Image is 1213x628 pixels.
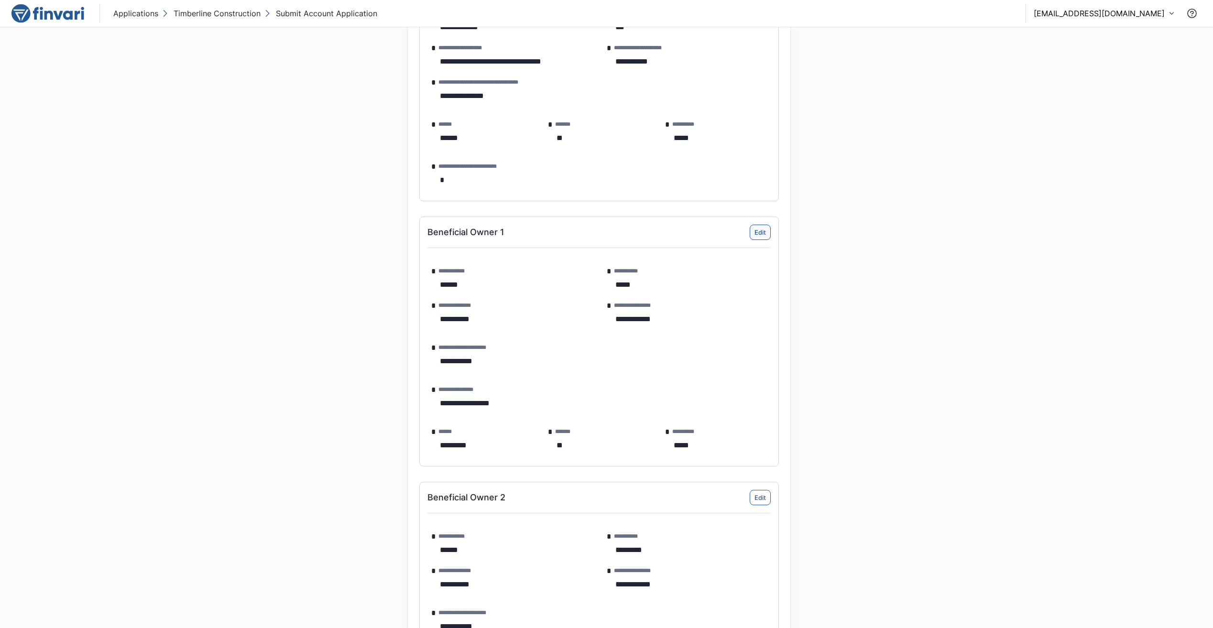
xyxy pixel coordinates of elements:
[1182,4,1202,23] button: Contact Support
[262,6,379,21] button: Submit Account Application
[174,8,261,19] p: Timberline Construction
[750,225,771,240] button: Edit
[11,4,84,23] img: logo
[1034,8,1165,19] p: [EMAIL_ADDRESS][DOMAIN_NAME]
[427,492,505,503] h6: Beneficial Owner 2
[160,6,262,21] button: Timberline Construction
[276,8,377,19] p: Submit Account Application
[750,490,771,505] button: Edit
[113,8,158,19] p: Applications
[427,227,504,238] h6: Beneficial Owner 1
[1034,8,1175,19] button: [EMAIL_ADDRESS][DOMAIN_NAME]
[111,6,160,21] button: Applications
